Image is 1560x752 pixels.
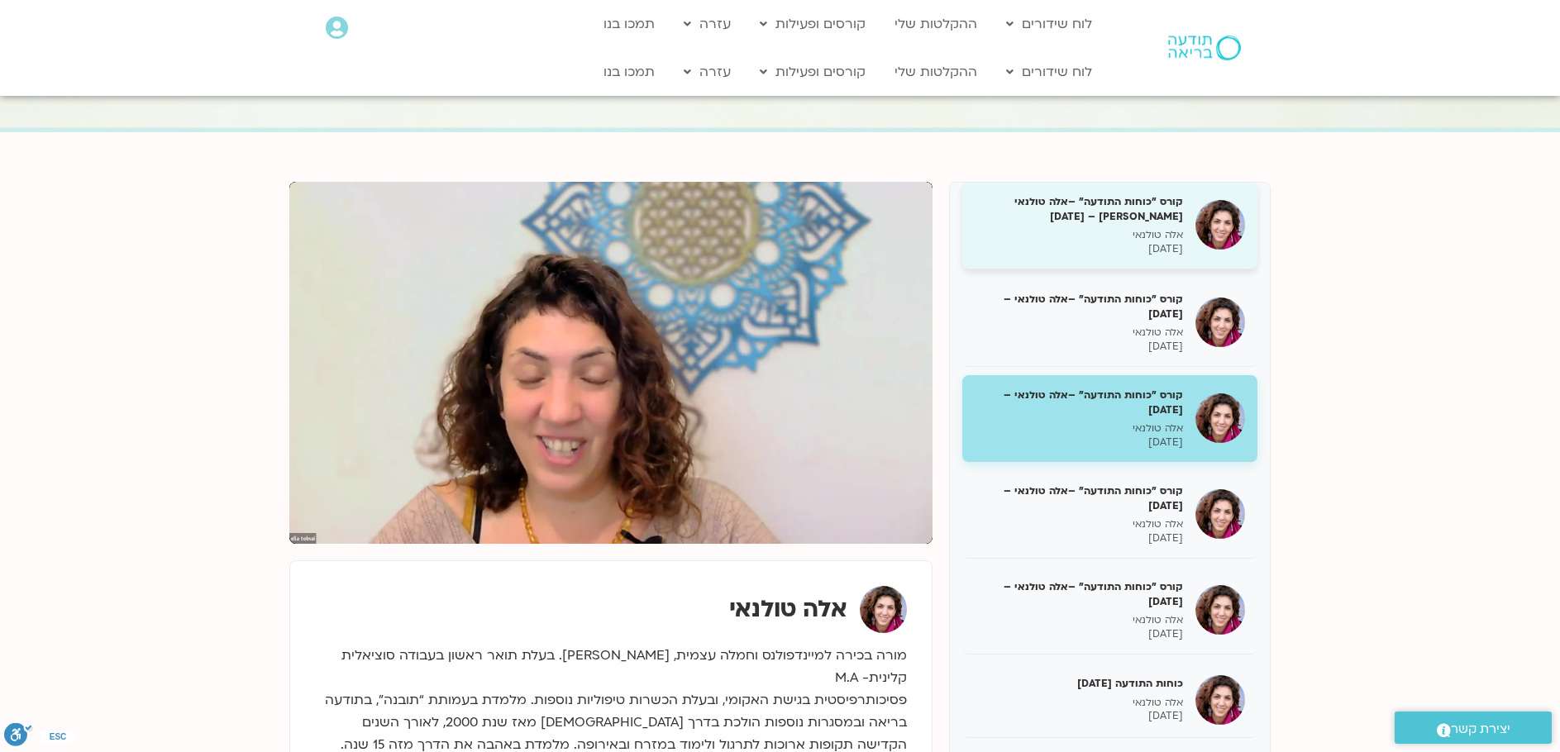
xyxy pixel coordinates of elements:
[975,696,1183,710] p: אלה טולנאי
[975,292,1183,321] h5: קורס "כוחות התודעה" –אלה טולנאי – [DATE]
[975,435,1183,450] p: [DATE]
[975,228,1183,242] p: אלה טולנאי
[595,8,663,40] a: תמכו בנו
[975,421,1183,435] p: אלה טולנאי
[975,709,1183,723] p: [DATE]
[886,8,985,40] a: ההקלטות שלי
[1195,297,1245,347] img: קורס "כוחות התודעה" –אלה טולנאי – 03/06/25
[975,676,1183,691] h5: כוחות התודעה [DATE]
[998,56,1100,88] a: לוח שידורים
[975,388,1183,417] h5: קורס "כוחות התודעה" –אלה טולנאי – [DATE]
[975,579,1183,609] h5: קורס "כוחות התודעה" –אלה טולנאי –[DATE]
[729,593,847,625] strong: אלה טולנאי
[975,483,1183,513] h5: קורס "כוחות התודעה" –אלה טולנאי – [DATE]
[1195,675,1245,725] img: כוחות התודעה 8.7.25
[1195,200,1245,250] img: קורס "כוחות התודעה" –אלה טולנאי ומירה רגב – 27/05/25
[675,8,739,40] a: עזרה
[975,242,1183,256] p: [DATE]
[975,340,1183,354] p: [DATE]
[886,56,985,88] a: ההקלטות שלי
[975,326,1183,340] p: אלה טולנאי
[1395,712,1552,744] a: יצירת קשר
[1451,718,1510,740] span: יצירת קשר
[1195,585,1245,635] img: קורס "כוחות התודעה" –אלה טולנאי –1/7/25
[975,531,1183,545] p: [DATE]
[975,613,1183,627] p: אלה טולנאי
[1195,393,1245,443] img: קורס "כוחות התודעה" –אלה טולנאי – 17/06/25
[975,194,1183,224] h5: קורס "כוחות התודעה" –אלה טולנאי [PERSON_NAME] – [DATE]
[595,56,663,88] a: תמכו בנו
[1195,489,1245,539] img: קורס "כוחות התודעה" –אלה טולנאי – 24/06/25
[975,627,1183,641] p: [DATE]
[975,517,1183,531] p: אלה טולנאי
[675,56,739,88] a: עזרה
[1168,36,1241,60] img: תודעה בריאה
[860,586,907,633] img: אלה טולנאי
[751,56,874,88] a: קורסים ופעילות
[998,8,1100,40] a: לוח שידורים
[751,8,874,40] a: קורסים ופעילות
